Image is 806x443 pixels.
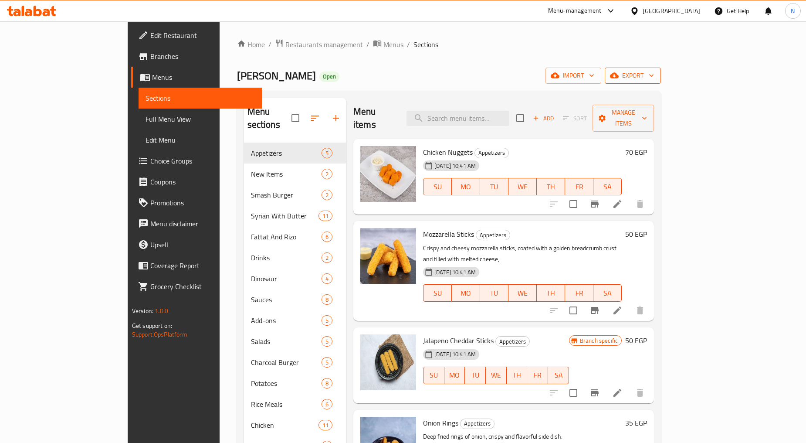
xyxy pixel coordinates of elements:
button: delete [630,300,650,321]
div: Syrian With Butter [251,211,318,221]
button: SA [593,284,622,302]
div: Appetizers [476,230,510,240]
h6: 50 EGP [625,334,647,347]
p: Crispy and cheesy mozzarella sticks, coated with a golden breadcrumb crust and filled with melted... [423,243,622,265]
div: Add-ons5 [244,310,346,331]
a: Sections [139,88,262,109]
a: Edit Restaurant [131,25,262,46]
div: Rice Meals [251,399,322,409]
span: Select section first [557,112,593,125]
div: Drinks2 [244,247,346,268]
div: Smash Burger2 [244,184,346,205]
span: TU [468,369,482,382]
span: SA [597,181,618,193]
span: Promotions [150,198,255,208]
div: Fattat And Rizo [251,232,322,242]
span: 8 [322,379,332,388]
span: [DATE] 10:41 AM [431,162,479,170]
span: N [791,6,795,16]
div: Charcoal Burger5 [244,352,346,373]
span: Branch specific [576,337,621,345]
span: Chicken Nuggets [423,146,473,159]
p: Deep fried rings of onion, crispy and flavorful side dish. [423,431,622,442]
div: items [322,190,332,200]
span: 1.0.0 [155,305,168,317]
span: Open [319,73,339,80]
span: Add item [529,112,557,125]
div: items [322,294,332,305]
button: Branch-specific-item [584,300,605,321]
span: Branches [150,51,255,61]
button: SU [423,284,452,302]
button: TU [465,367,486,384]
div: Sauces [251,294,322,305]
button: delete [630,194,650,215]
a: Menus [131,67,262,88]
span: Select to update [564,384,582,402]
span: 4 [322,275,332,283]
nav: breadcrumb [237,39,661,50]
span: Salads [251,336,322,347]
span: Select to update [564,301,582,320]
span: FR [531,369,545,382]
span: Select to update [564,195,582,213]
img: Chicken Nuggets [360,146,416,202]
a: Choice Groups [131,150,262,171]
button: WE [508,284,537,302]
span: Appetizers [251,148,322,158]
img: Jalapeno Cheddar Sticks [360,334,416,390]
h6: 35 EGP [625,417,647,429]
button: Manage items [593,105,654,132]
button: Branch-specific-item [584,194,605,215]
span: Select section [511,109,529,127]
div: Appetizers [495,336,530,347]
span: SA [552,369,566,382]
span: [PERSON_NAME] [237,66,316,85]
span: 6 [322,400,332,409]
span: [DATE] 10:41 AM [431,268,479,276]
div: items [322,399,332,409]
span: Add [532,113,555,123]
div: Appetizers [460,419,494,429]
button: FR [527,367,548,384]
button: SA [593,178,622,195]
h2: Menu items [353,105,396,131]
div: Potatoes8 [244,373,346,394]
div: Menu-management [548,6,602,16]
button: export [605,68,661,84]
span: Manage items [599,107,647,129]
span: 5 [322,317,332,325]
span: 11 [319,212,332,220]
span: Appetizers [461,419,494,429]
span: [DATE] 10:41 AM [431,350,479,358]
a: Menu disclaimer [131,213,262,234]
span: MO [455,287,477,300]
img: Mozzarella Sticks [360,228,416,284]
span: Add-ons [251,315,322,326]
span: Choice Groups [150,156,255,166]
button: FR [565,284,593,302]
div: items [322,148,332,158]
button: MO [452,284,480,302]
span: FR [569,181,590,193]
a: Menus [373,39,403,50]
a: Full Menu View [139,109,262,129]
li: / [407,39,410,50]
button: WE [508,178,537,195]
div: items [322,252,332,263]
a: Edit menu item [612,388,623,398]
span: FR [569,287,590,300]
span: MO [448,369,462,382]
button: TU [480,284,508,302]
span: 2 [322,254,332,262]
a: Grocery Checklist [131,276,262,297]
div: items [318,211,332,221]
div: items [322,336,332,347]
span: TU [484,181,505,193]
span: Version: [132,305,153,317]
button: delete [630,382,650,403]
button: TU [480,178,508,195]
span: Drinks [251,252,322,263]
